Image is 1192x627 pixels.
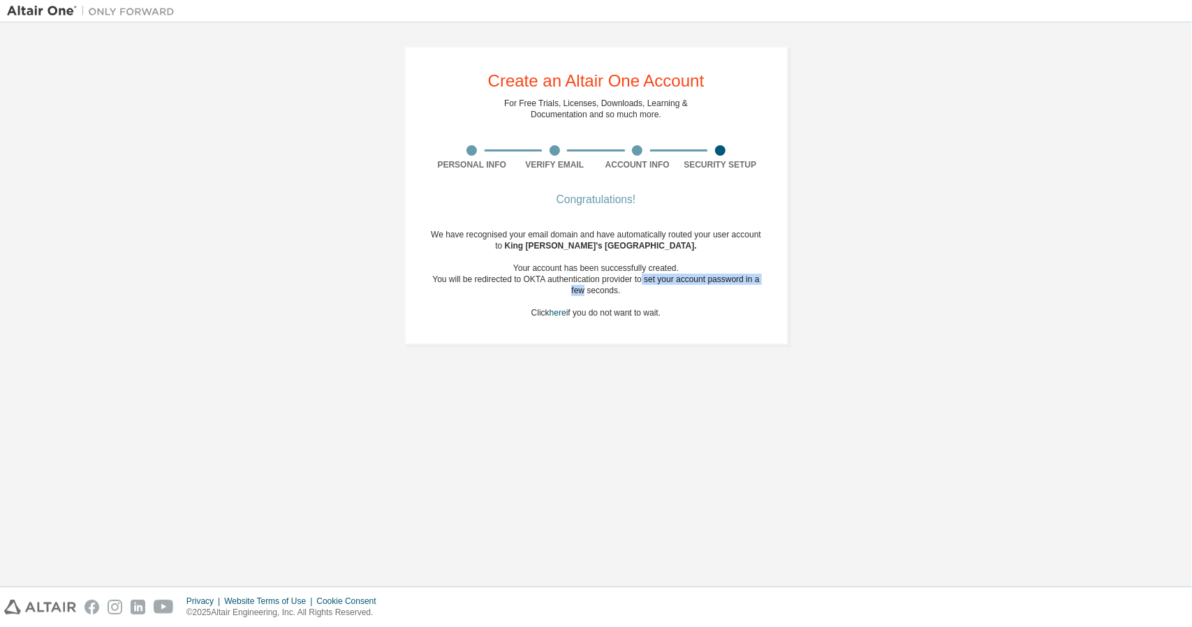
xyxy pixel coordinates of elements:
div: Privacy [186,596,224,607]
p: © 2025 Altair Engineering, Inc. All Rights Reserved. [186,607,385,619]
span: King [PERSON_NAME]'s [GEOGRAPHIC_DATA] . [505,241,697,251]
div: For Free Trials, Licenses, Downloads, Learning & Documentation and so much more. [504,98,688,120]
div: Verify Email [513,159,596,170]
img: youtube.svg [154,600,174,614]
div: You will be redirected to OKTA authentication provider to set your account password in a few seco... [431,274,762,296]
div: Security Setup [679,159,762,170]
img: linkedin.svg [131,600,145,614]
div: Account Info [596,159,679,170]
img: facebook.svg [84,600,99,614]
div: Create an Altair One Account [488,73,705,89]
div: Congratulations! [431,196,762,204]
div: We have recognised your email domain and have automatically routed your user account to Click if ... [431,229,762,318]
div: Personal Info [431,159,514,170]
img: altair_logo.svg [4,600,76,614]
div: Cookie Consent [316,596,384,607]
a: here [550,308,566,318]
img: Altair One [7,4,182,18]
img: instagram.svg [108,600,122,614]
div: Your account has been successfully created. [431,263,762,274]
div: Website Terms of Use [224,596,316,607]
